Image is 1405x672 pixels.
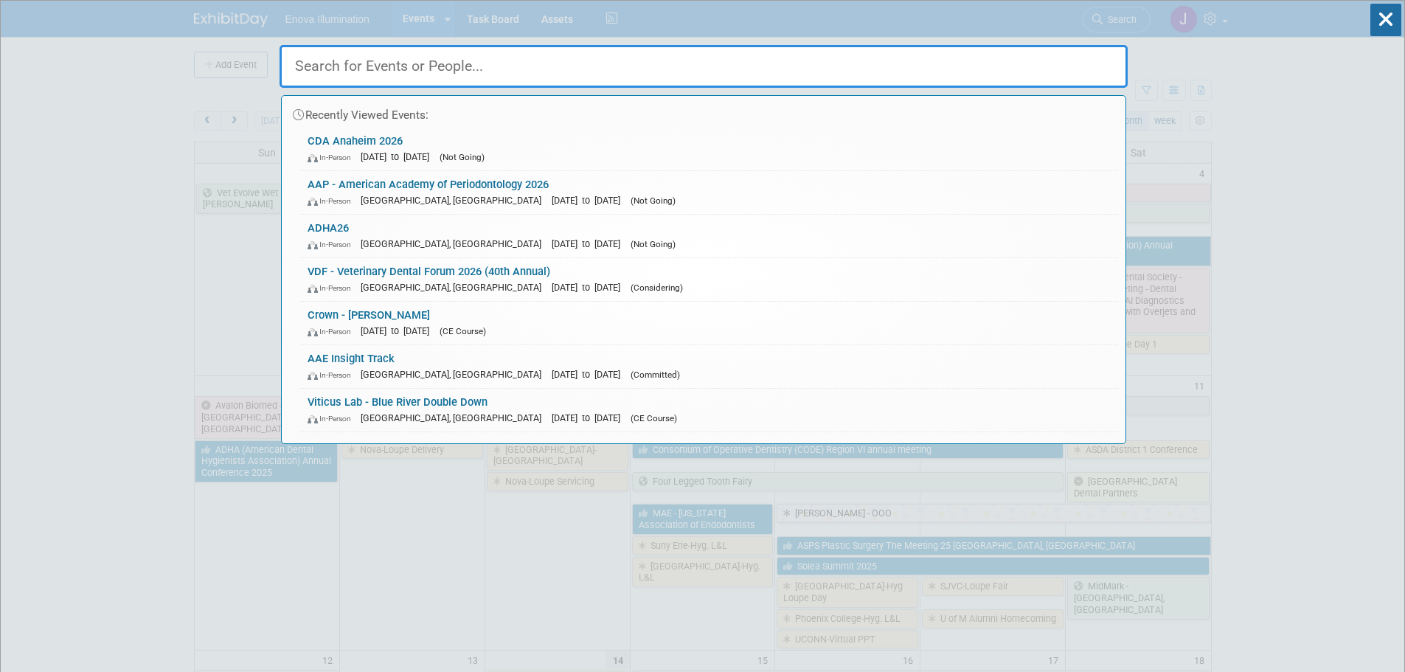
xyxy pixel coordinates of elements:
input: Search for Events or People... [280,45,1128,88]
span: [GEOGRAPHIC_DATA], [GEOGRAPHIC_DATA] [361,195,549,206]
a: VDF - Veterinary Dental Forum 2026 (40th Annual) In-Person [GEOGRAPHIC_DATA], [GEOGRAPHIC_DATA] [... [300,258,1118,301]
a: AAP - American Academy of Periodontology 2026 In-Person [GEOGRAPHIC_DATA], [GEOGRAPHIC_DATA] [DAT... [300,171,1118,214]
span: (CE Course) [440,326,486,336]
span: [GEOGRAPHIC_DATA], [GEOGRAPHIC_DATA] [361,282,549,293]
span: [GEOGRAPHIC_DATA], [GEOGRAPHIC_DATA] [361,238,549,249]
span: (Not Going) [631,195,676,206]
span: [DATE] to [DATE] [552,369,628,380]
span: In-Person [308,414,358,423]
span: In-Person [308,240,358,249]
span: (Committed) [631,370,680,380]
span: [DATE] to [DATE] [361,151,437,162]
span: In-Person [308,283,358,293]
span: [DATE] to [DATE] [552,412,628,423]
span: [DATE] to [DATE] [552,282,628,293]
span: (Not Going) [440,152,485,162]
span: [DATE] to [DATE] [361,325,437,336]
a: ADHA26 In-Person [GEOGRAPHIC_DATA], [GEOGRAPHIC_DATA] [DATE] to [DATE] (Not Going) [300,215,1118,257]
span: In-Person [308,153,358,162]
span: [GEOGRAPHIC_DATA], [GEOGRAPHIC_DATA] [361,412,549,423]
a: AAE Insight Track In-Person [GEOGRAPHIC_DATA], [GEOGRAPHIC_DATA] [DATE] to [DATE] (Committed) [300,345,1118,388]
span: (CE Course) [631,413,677,423]
a: Viticus Lab - Blue River Double Down In-Person [GEOGRAPHIC_DATA], [GEOGRAPHIC_DATA] [DATE] to [DA... [300,389,1118,432]
span: In-Person [308,327,358,336]
span: [DATE] to [DATE] [552,195,628,206]
span: (Not Going) [631,239,676,249]
span: [GEOGRAPHIC_DATA], [GEOGRAPHIC_DATA] [361,369,549,380]
span: (Considering) [631,283,683,293]
span: In-Person [308,370,358,380]
span: In-Person [308,196,358,206]
div: Recently Viewed Events: [289,96,1118,128]
a: Crown - [PERSON_NAME] In-Person [DATE] to [DATE] (CE Course) [300,302,1118,344]
a: CDA Anaheim 2026 In-Person [DATE] to [DATE] (Not Going) [300,128,1118,170]
span: [DATE] to [DATE] [552,238,628,249]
